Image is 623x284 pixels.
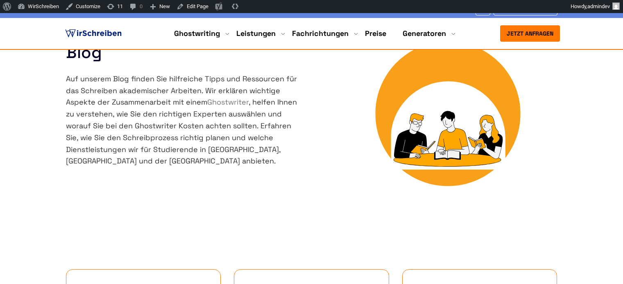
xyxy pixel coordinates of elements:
[174,29,220,38] a: Ghostwriting
[587,3,610,9] span: admindev
[66,45,304,61] h1: Blog
[236,29,276,38] a: Leistungen
[292,29,349,38] a: Fachrichtungen
[500,25,560,42] button: Jetzt anfragen
[365,29,386,38] a: Preise
[403,29,446,38] a: Generatoren
[207,97,249,107] a: Ghostwriter
[353,20,557,225] img: Blog
[66,73,304,167] div: Auf unserem Blog finden Sie hilfreiche Tipps und Ressourcen für das Schreiben akademischer Arbeit...
[63,27,123,40] img: logo ghostwriter-österreich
